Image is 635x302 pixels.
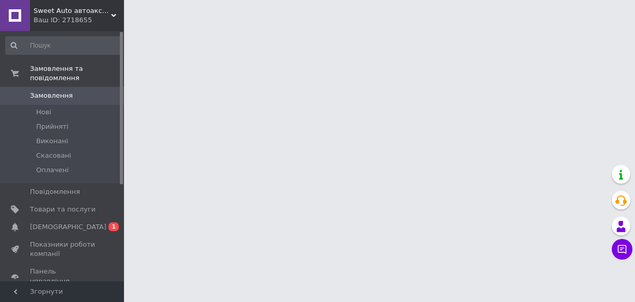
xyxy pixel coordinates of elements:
span: Товари та послуги [30,205,96,214]
span: Показники роботи компанії [30,240,96,259]
span: Панель управління [30,267,96,285]
input: Пошук [5,36,122,55]
span: Замовлення та повідомлення [30,64,124,83]
span: Замовлення [30,91,73,100]
span: Оплачені [36,165,69,175]
span: Прийняті [36,122,68,131]
span: Нові [36,108,51,117]
span: [DEMOGRAPHIC_DATA] [30,222,106,232]
button: Чат з покупцем [612,239,632,260]
span: Скасовані [36,151,71,160]
span: Sweet Auto автоаксесуари та тюнінг [34,6,111,16]
span: Виконані [36,137,68,146]
span: Повідомлення [30,187,80,197]
span: 1 [109,222,119,231]
div: Ваш ID: 2718655 [34,16,124,25]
